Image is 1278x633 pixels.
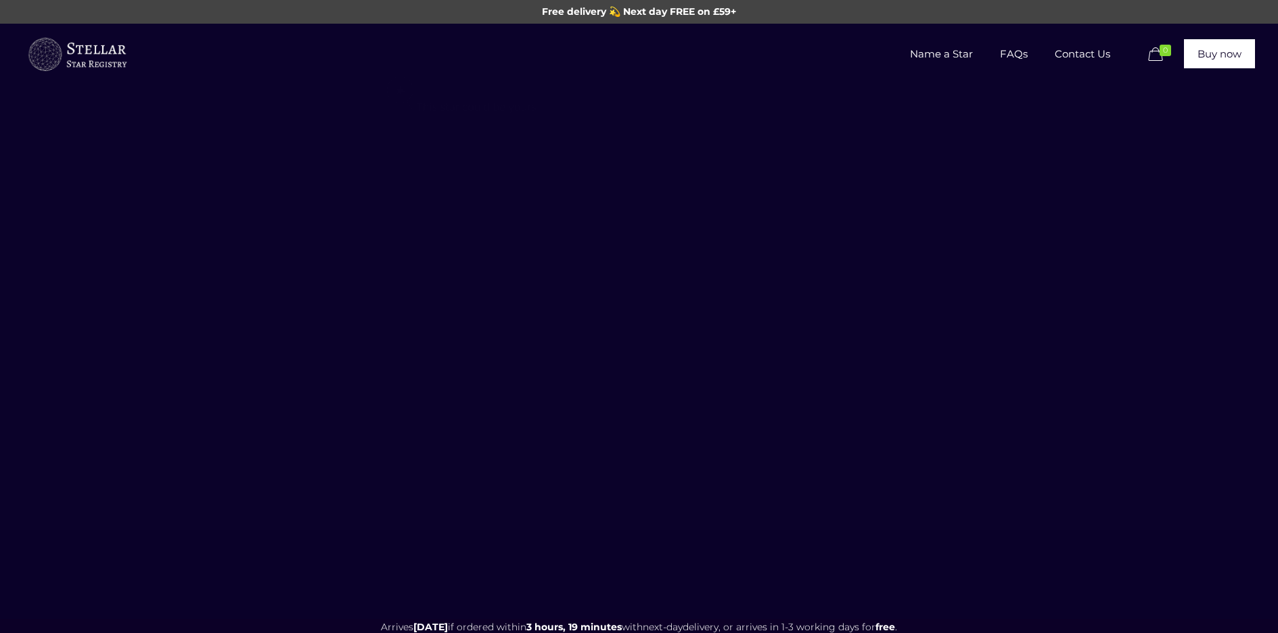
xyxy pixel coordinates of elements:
a: Contact Us [1041,24,1124,85]
a: Name a Star [896,24,986,85]
span: [DATE] [413,621,448,633]
a: FAQs [986,24,1041,85]
a: Buy now [1184,39,1255,68]
span: Contact Us [1041,34,1124,74]
a: Buy a Star [26,24,128,85]
img: star-could-be-yours.png [369,70,554,124]
img: buyastar-logo-transparent [26,34,128,75]
span: Free delivery 💫 Next day FREE on £59+ [542,5,736,18]
span: 3 hours, 19 minutes [526,621,622,633]
a: 0 [1145,47,1177,63]
span: next-day [643,621,683,633]
span: FAQs [986,34,1041,74]
span: 0 [1160,45,1171,56]
span: Arrives if ordered within with delivery, or arrives in 1-3 working days for . [381,621,897,633]
span: Name a Star [896,34,986,74]
b: free [875,621,895,633]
